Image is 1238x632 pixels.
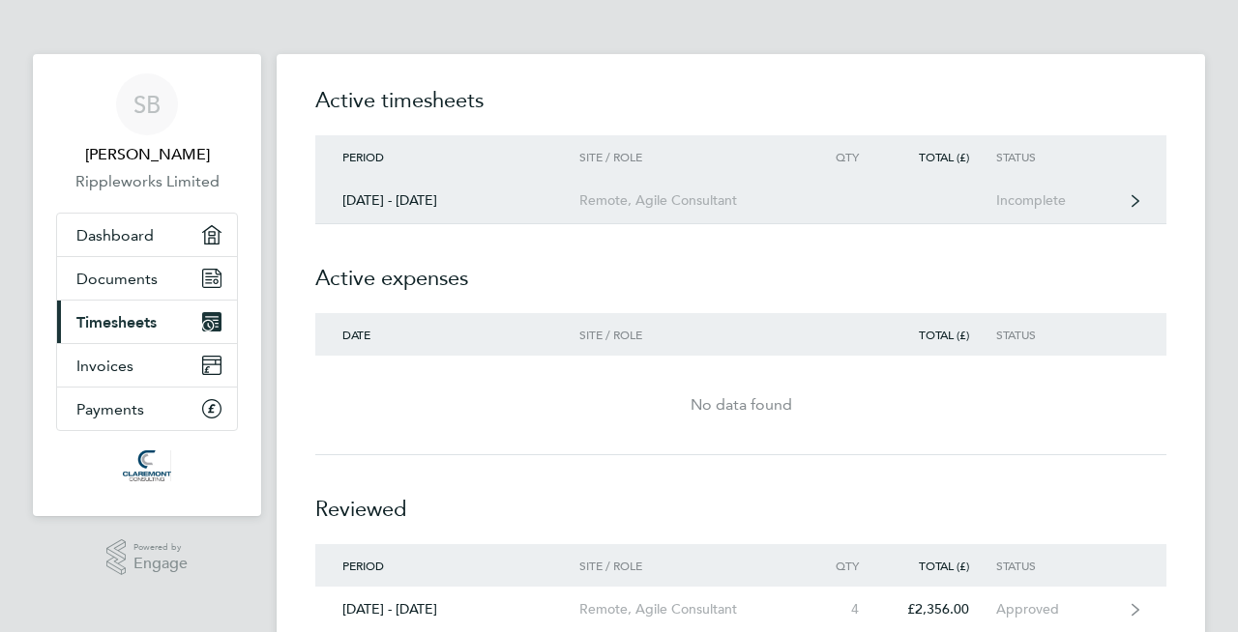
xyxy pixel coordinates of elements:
[76,270,158,288] span: Documents
[886,328,996,341] div: Total (£)
[801,559,886,572] div: Qty
[76,313,157,331] span: Timesheets
[106,539,189,576] a: Powered byEngage
[315,328,579,341] div: Date
[996,601,1115,618] div: Approved
[123,450,170,481] img: claremontconsulting1-logo-retina.png
[579,150,801,163] div: Site / Role
[56,170,238,193] a: Rippleworks Limited
[801,601,886,618] div: 4
[315,224,1166,313] h2: Active expenses
[315,455,1166,544] h2: Reviewed
[57,301,237,343] a: Timesheets
[886,559,996,572] div: Total (£)
[76,400,144,418] span: Payments
[315,601,579,618] div: [DATE] - [DATE]
[57,344,237,387] a: Invoices
[56,73,238,166] a: SB[PERSON_NAME]
[76,226,154,244] span: Dashboard
[886,601,996,618] div: £2,356.00
[996,328,1115,341] div: Status
[56,450,238,481] a: Go to home page
[57,388,237,430] a: Payments
[996,192,1115,209] div: Incomplete
[996,559,1115,572] div: Status
[133,556,188,572] span: Engage
[342,558,384,573] span: Period
[579,192,801,209] div: Remote, Agile Consultant
[133,539,188,556] span: Powered by
[579,601,801,618] div: Remote, Agile Consultant
[315,192,579,209] div: [DATE] - [DATE]
[342,149,384,164] span: Period
[57,257,237,300] a: Documents
[315,178,1166,224] a: [DATE] - [DATE]Remote, Agile ConsultantIncomplete
[579,559,801,572] div: Site / Role
[886,150,996,163] div: Total (£)
[579,328,801,341] div: Site / Role
[996,150,1115,163] div: Status
[33,54,261,516] nav: Main navigation
[801,150,886,163] div: Qty
[57,214,237,256] a: Dashboard
[315,85,1166,135] h2: Active timesheets
[76,357,133,375] span: Invoices
[56,143,238,166] span: Simon Burdett
[315,393,1166,417] div: No data found
[133,92,161,117] span: SB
